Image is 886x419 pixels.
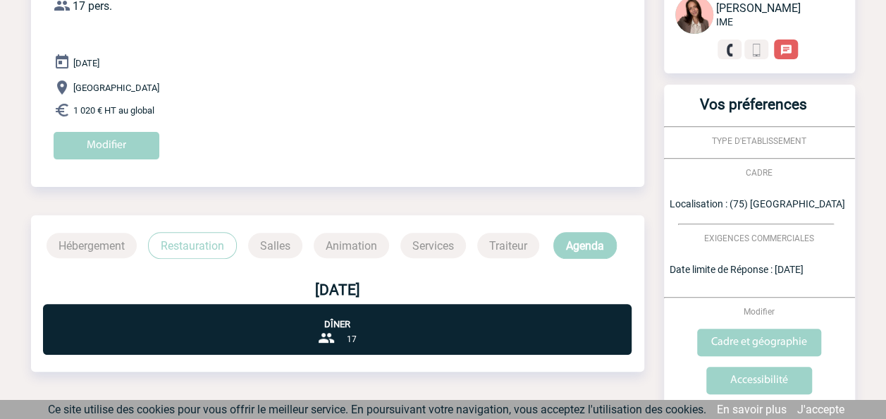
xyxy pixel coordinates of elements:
[47,233,137,258] p: Hébergement
[315,281,360,298] b: [DATE]
[717,403,787,416] a: En savoir plus
[744,307,775,317] span: Modifier
[670,96,838,126] h3: Vos préferences
[314,233,389,258] p: Animation
[248,233,302,258] p: Salles
[73,83,159,93] span: [GEOGRAPHIC_DATA]
[746,168,773,178] span: CADRE
[73,105,154,116] span: 1 020 € HT au global
[48,403,706,416] span: Ce site utilise des cookies pour vous offrir le meilleur service. En poursuivant votre navigation...
[704,233,814,243] span: EXIGENCES COMMERCIALES
[716,16,733,28] span: IME
[706,367,812,394] input: Accessibilité
[670,198,845,209] span: Localisation : (75) [GEOGRAPHIC_DATA]
[477,233,539,258] p: Traiteur
[318,329,335,346] img: group-24-px-b.png
[400,233,466,258] p: Services
[54,132,159,159] input: Modifier
[750,44,763,56] img: portable.png
[346,334,356,344] span: 17
[73,58,99,68] span: [DATE]
[148,232,237,259] p: Restauration
[797,403,844,416] a: J'accepte
[670,264,804,275] span: Date limite de Réponse : [DATE]
[712,136,806,146] span: TYPE D'ETABLISSEMENT
[553,232,617,259] p: Agenda
[723,44,736,56] img: fixe.png
[697,329,821,356] input: Cadre et géographie
[43,304,632,329] p: Dîner
[716,1,801,15] span: [PERSON_NAME]
[780,44,792,56] img: chat-24-px-w.png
